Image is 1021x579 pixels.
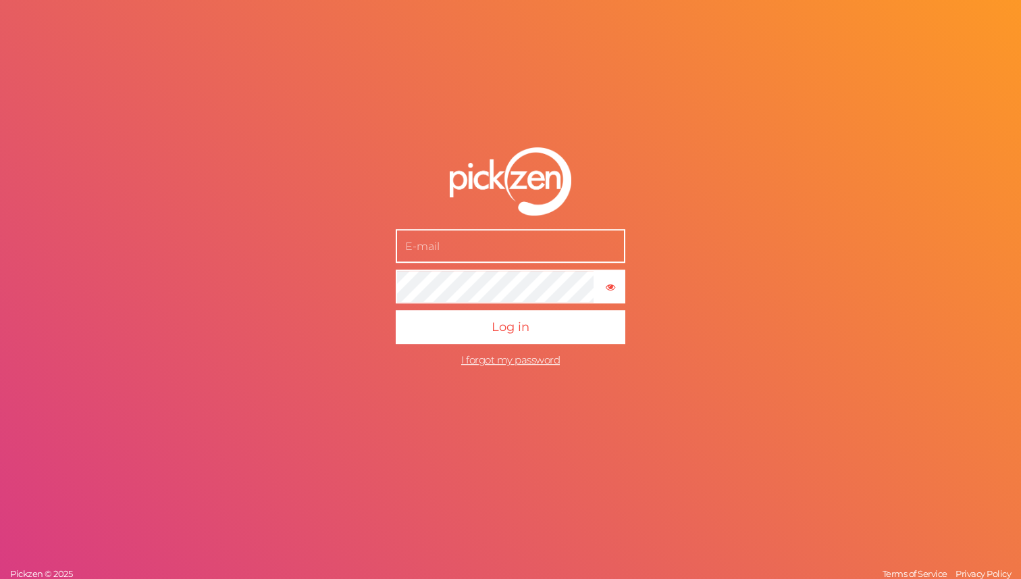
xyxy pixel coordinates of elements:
[955,568,1011,579] span: Privacy Policy
[450,147,571,216] img: pz-logo-white.png
[883,568,947,579] span: Terms of Service
[396,311,625,345] button: Log in
[396,230,625,263] input: E-mail
[879,568,951,579] a: Terms of Service
[492,320,529,335] span: Log in
[952,568,1014,579] a: Privacy Policy
[7,568,76,579] a: Pickzen © 2025
[461,354,560,367] a: I forgot my password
